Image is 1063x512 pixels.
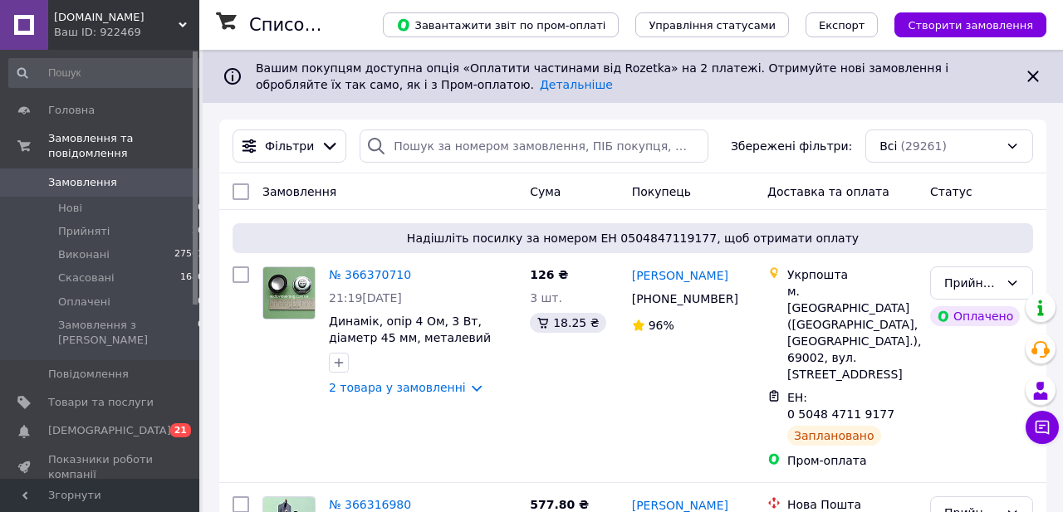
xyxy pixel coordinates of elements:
button: Чат з покупцем [1026,411,1059,444]
span: [DEMOGRAPHIC_DATA] [48,423,171,438]
span: 21 [170,423,191,437]
span: Товари та послуги [48,395,154,410]
span: Оплачені [58,295,110,310]
button: Експорт [806,12,879,37]
span: www.audiovideomag.com.ua [54,10,179,25]
div: Укрпошта [787,266,917,283]
input: Пошук [8,58,205,88]
span: 1680 [180,271,203,285]
span: Збережені фільтри: [731,138,852,154]
div: Ваш ID: 922469 [54,25,199,40]
div: Прийнято [944,274,999,292]
span: Управління статусами [649,19,776,32]
span: Вашим покупцям доступна опція «Оплатити частинами від Rozetka» на 2 платежі. Отримуйте нові замов... [256,61,948,91]
span: Статус [930,185,972,198]
span: 0 [198,201,203,216]
a: [PERSON_NAME] [632,267,728,284]
span: Нові [58,201,82,216]
span: 577.80 ₴ [530,498,589,511]
span: 20 [192,224,203,239]
button: Створити замовлення [894,12,1046,37]
span: Cума [530,185,561,198]
input: Пошук за номером замовлення, ПІБ покупця, номером телефону, Email, номером накладної [360,129,708,163]
span: Експорт [819,19,865,32]
a: № 366370710 [329,268,411,281]
span: Повідомлення [48,367,129,382]
span: Створити замовлення [908,19,1033,32]
a: Детальніше [540,78,613,91]
span: Прийняті [58,224,110,239]
span: Замовлення та повідомлення [48,131,199,161]
div: Пром-оплата [787,452,917,469]
span: Доставка та оплата [767,185,889,198]
span: ЕН: 0 5048 4711 9177 [787,391,894,421]
button: Завантажити звіт по пром-оплаті [383,12,619,37]
span: Головна [48,103,95,118]
img: Фото товару [263,267,314,319]
span: (29261) [900,139,946,153]
span: 21:19[DATE] [329,291,402,305]
span: Надішліть посилку за номером ЕН 0504847119177, щоб отримати оплату [239,230,1026,246]
span: Замовлення з [PERSON_NAME] [58,318,198,348]
a: Створити замовлення [878,17,1046,31]
a: 2 товара у замовленні [329,381,466,394]
button: Управління статусами [635,12,789,37]
h1: Список замовлень [249,15,418,35]
span: Виконані [58,247,110,262]
span: Показники роботи компанії [48,452,154,482]
span: Замовлення [262,185,336,198]
span: 0 [198,318,203,348]
span: 126 ₴ [530,268,568,281]
div: Оплачено [930,306,1020,326]
span: 0 [198,295,203,310]
div: Заплановано [787,426,881,446]
span: 27561 [174,247,203,262]
span: Замовлення [48,175,117,190]
a: Фото товару [262,266,316,319]
span: Завантажити звіт по пром-оплаті [396,17,605,32]
span: Покупець [632,185,691,198]
div: м. [GEOGRAPHIC_DATA] ([GEOGRAPHIC_DATA], [GEOGRAPHIC_DATA].), 69002, вул. [STREET_ADDRESS] [787,283,917,383]
span: 3 шт. [530,291,562,305]
div: [PHONE_NUMBER] [629,287,741,310]
span: 96% [649,319,674,332]
div: 18.25 ₴ [530,313,605,333]
span: Фільтри [265,138,314,154]
span: Скасовані [58,271,115,285]
a: № 366316980 [329,498,411,511]
a: Динамік, опір 4 Ом, 3 Вт, діаметр 45 мм, металевий корпус [329,315,491,361]
span: Всі [879,138,897,154]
